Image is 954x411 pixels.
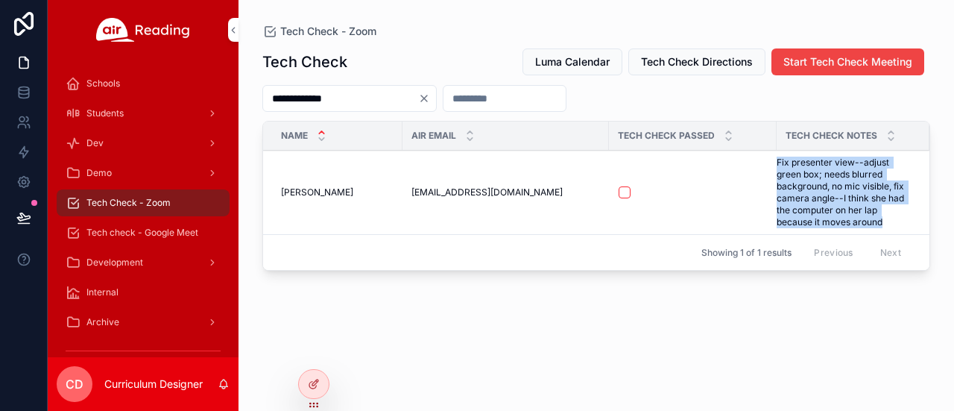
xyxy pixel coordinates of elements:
span: Tech Check - Zoom [280,24,376,39]
button: Start Tech Check Meeting [771,48,924,75]
span: Students [86,107,124,119]
span: Start Tech Check Meeting [783,54,912,69]
a: Archive [57,309,230,336]
span: Showing 1 of 1 results [701,247,792,259]
a: [EMAIL_ADDRESS][DOMAIN_NAME] [411,186,600,198]
a: Fix presenter view--adjust green box; needs blurred background, no mic visible, fix camera angle-... [777,157,912,228]
a: Schools [57,70,230,97]
a: Tech Check - Zoom [262,24,376,39]
a: Students [57,100,230,127]
span: Dev [86,137,104,149]
span: Tech Check Directions [641,54,753,69]
span: CD [66,375,83,393]
span: Air Email [411,130,456,142]
span: Schools [86,78,120,90]
span: Tech Check Notes [786,130,877,142]
span: [EMAIL_ADDRESS][DOMAIN_NAME] [411,186,563,198]
a: Demo [57,160,230,186]
a: [PERSON_NAME] [281,186,394,198]
span: Name [281,130,308,142]
img: App logo [96,18,190,42]
h1: Tech Check [262,51,347,72]
span: Luma Calendar [535,54,610,69]
span: Internal [86,286,119,298]
span: Tech Check - Zoom [86,197,171,209]
a: Tech Check - Zoom [57,189,230,216]
span: Development [86,257,143,269]
span: Archive [86,316,119,328]
p: Curriculum Designer [104,377,203,392]
a: Development [57,249,230,276]
a: Internal [57,279,230,306]
button: Luma Calendar [522,48,622,75]
span: Tech check - Google Meet [86,227,198,239]
span: [PERSON_NAME] [281,186,353,198]
span: Demo [86,167,112,179]
span: Tech Check Passed [618,130,715,142]
a: Tech check - Google Meet [57,219,230,246]
a: Dev [57,130,230,157]
div: scrollable content [48,60,238,357]
button: Tech Check Directions [628,48,765,75]
button: Clear [418,92,436,104]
